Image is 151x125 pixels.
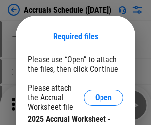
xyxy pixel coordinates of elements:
div: Please use “Open” to attach the files, then click Continue [28,55,123,74]
span: Open [95,94,112,102]
div: Required files [28,32,123,41]
button: Open [84,90,123,106]
div: Please attach the Accrual Worksheet file [28,83,84,112]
